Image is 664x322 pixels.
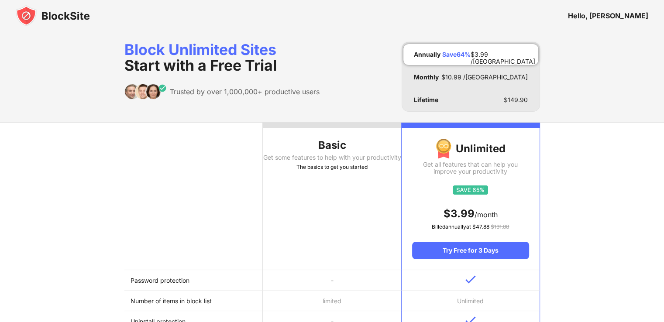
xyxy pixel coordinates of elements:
[504,96,528,103] div: $ 149.90
[263,154,401,161] div: Get some features to help with your productivity
[401,291,540,311] td: Unlimited
[124,84,167,99] img: trusted-by.svg
[124,291,263,311] td: Number of items in block list
[412,161,529,175] div: Get all features that can help you improve your productivity
[263,291,401,311] td: limited
[442,51,471,58] div: Save 64 %
[124,42,320,73] div: Block Unlimited Sites
[491,223,509,230] span: $ 131.88
[412,138,529,159] div: Unlimited
[471,51,535,58] div: $ 3.99 /[GEOGRAPHIC_DATA]
[170,87,320,96] div: Trusted by over 1,000,000+ productive users
[465,275,476,284] img: v-blue.svg
[453,185,488,195] img: save65.svg
[568,11,648,20] div: Hello, [PERSON_NAME]
[16,5,90,26] img: blocksite-icon-black.svg
[441,74,528,81] div: $ 10.99 /[GEOGRAPHIC_DATA]
[414,74,439,81] div: Monthly
[124,270,263,291] td: Password protection
[263,270,401,291] td: -
[444,207,475,220] span: $ 3.99
[412,242,529,259] div: Try Free for 3 Days
[436,138,451,159] img: img-premium-medal
[263,163,401,171] div: The basics to get you started
[263,138,401,152] div: Basic
[414,96,438,103] div: Lifetime
[124,56,277,74] span: Start with a Free Trial
[412,223,529,231] div: Billed annually at $ 47.88
[414,51,440,58] div: Annually
[412,207,529,221] div: /month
